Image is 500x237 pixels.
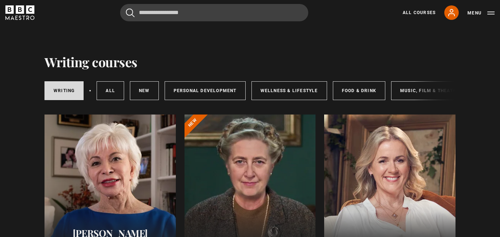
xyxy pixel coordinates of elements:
a: Food & Drink [333,81,385,100]
a: Wellness & Lifestyle [251,81,327,100]
button: Submit the search query [126,8,135,17]
a: All [97,81,124,100]
a: New [130,81,159,100]
a: Music, Film & Theatre [391,81,468,100]
input: Search [120,4,308,21]
svg: BBC Maestro [5,5,34,20]
h1: Writing courses [45,54,137,69]
button: Toggle navigation [467,9,495,17]
a: All Courses [403,9,436,16]
a: Writing [45,81,84,100]
a: Personal Development [165,81,246,100]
